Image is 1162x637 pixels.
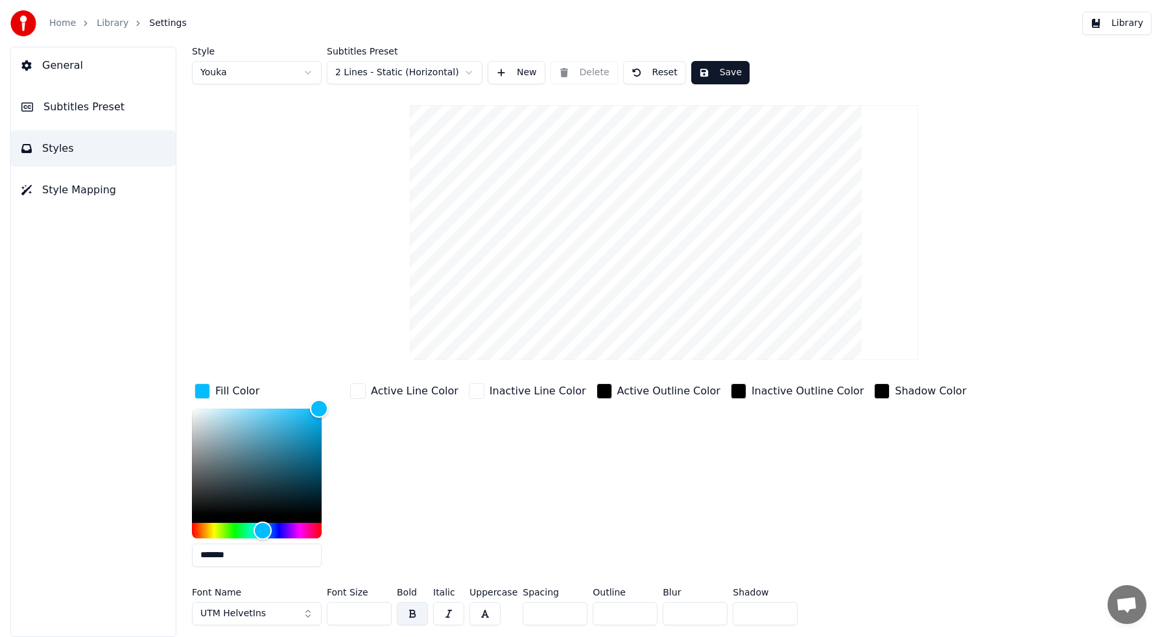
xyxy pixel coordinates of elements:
span: General [42,58,83,73]
label: Font Size [327,588,392,597]
button: Shadow Color [871,381,969,402]
div: Active Outline Color [617,383,720,399]
div: Shadow Color [895,383,966,399]
span: Subtitles Preset [43,99,124,115]
span: Style Mapping [42,182,116,198]
button: Active Outline Color [594,381,723,402]
img: youka [10,10,36,36]
div: Hue [192,523,322,538]
span: Styles [42,141,74,156]
label: Style [192,47,322,56]
button: New [488,61,545,84]
button: Library [1082,12,1152,35]
span: Settings [149,17,186,30]
label: Italic [433,588,464,597]
button: Styles [11,130,176,167]
button: General [11,47,176,84]
span: UTM HelvetIns [200,607,266,620]
div: Inactive Outline Color [752,383,864,399]
label: Bold [397,588,428,597]
button: Inactive Line Color [466,381,589,402]
div: Color [192,409,322,515]
a: Library [97,17,128,30]
label: Uppercase [469,588,517,597]
label: Spacing [523,588,587,597]
div: Fill Color [215,383,259,399]
label: Outline [593,588,658,597]
label: Blur [663,588,728,597]
button: Fill Color [192,381,262,402]
button: Inactive Outline Color [728,381,866,402]
button: Reset [623,61,686,84]
div: Active Line Color [371,383,458,399]
div: Inactive Line Color [490,383,586,399]
button: Active Line Color [348,381,461,402]
nav: breadcrumb [49,17,187,30]
label: Shadow [733,588,798,597]
a: Open chat [1108,585,1146,624]
button: Style Mapping [11,172,176,208]
button: Save [691,61,750,84]
label: Subtitles Preset [327,47,482,56]
label: Font Name [192,588,322,597]
a: Home [49,17,76,30]
button: Subtitles Preset [11,89,176,125]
